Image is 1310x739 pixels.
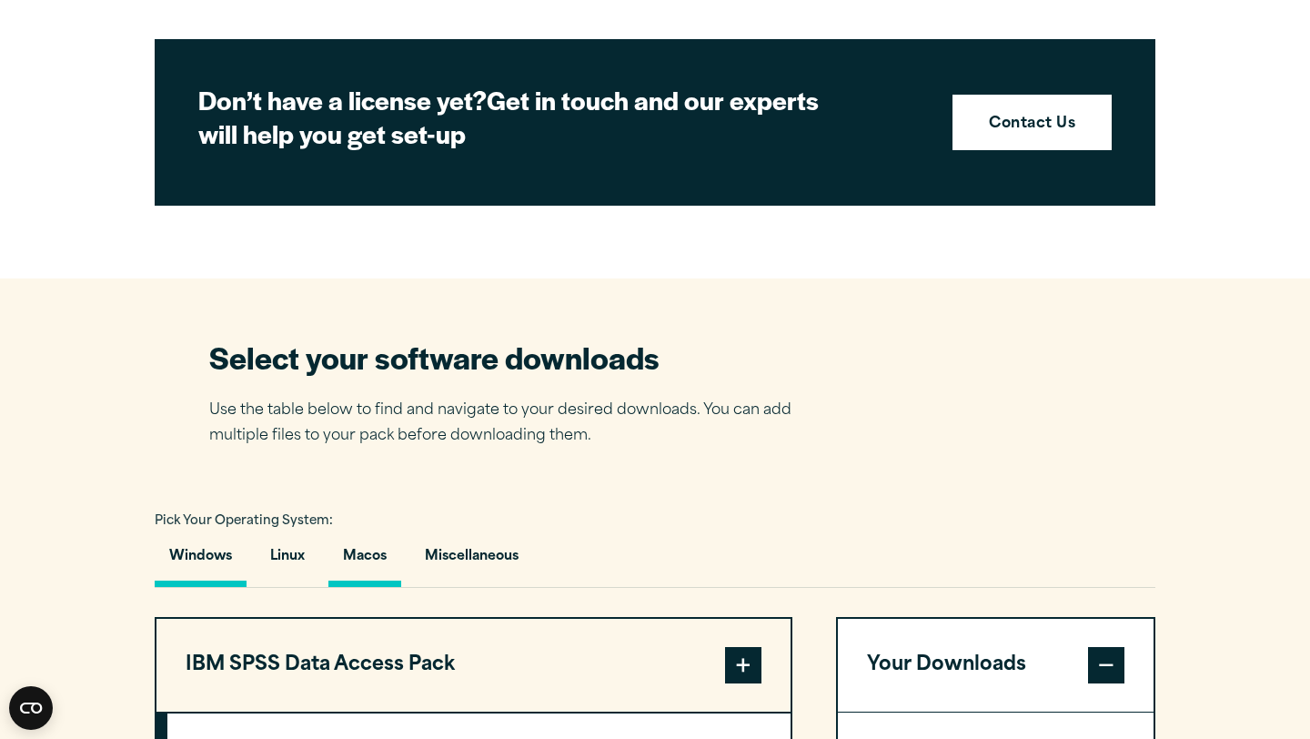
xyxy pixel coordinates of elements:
button: IBM SPSS Data Access Pack [156,619,791,712]
span: Pick Your Operating System: [155,515,333,527]
p: Use the table below to find and navigate to your desired downloads. You can add multiple files to... [209,398,819,450]
h2: Get in touch and our experts will help you get set-up [198,83,835,151]
button: Your Downloads [838,619,1154,712]
button: Miscellaneous [410,535,533,587]
strong: Contact Us [989,113,1075,137]
h2: Select your software downloads [209,337,819,378]
button: Linux [256,535,319,587]
a: Contact Us [952,95,1112,151]
strong: Don’t have a license yet? [198,81,487,117]
button: Windows [155,535,247,587]
button: Macos [328,535,401,587]
button: Open CMP widget [9,686,53,730]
